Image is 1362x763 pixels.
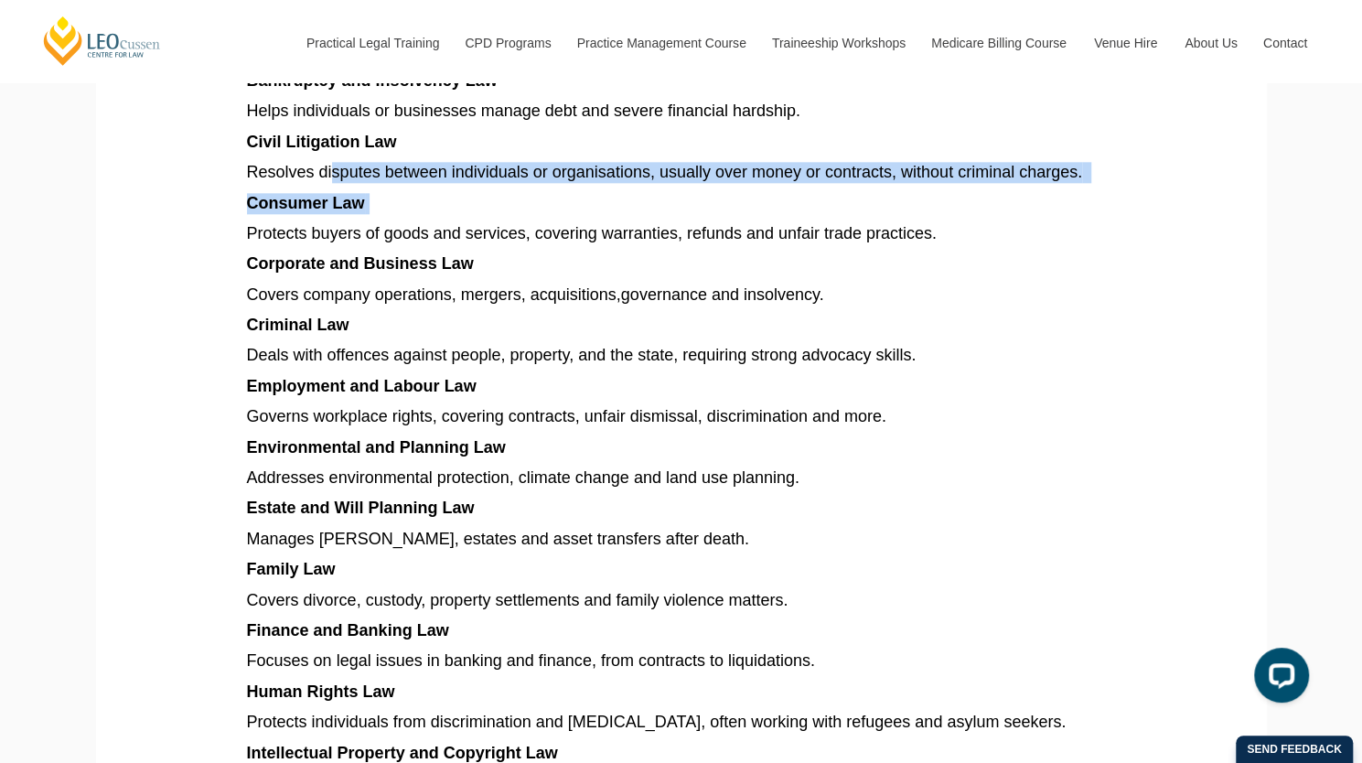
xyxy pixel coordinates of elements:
a: Medicare Billing Course [917,4,1080,82]
span: Employment and Labour Law [247,377,477,395]
a: Traineeship Workshops [758,4,917,82]
span: Covers company operations, mergers, acquisitions [247,285,617,304]
span: Protects individuals from discrimination and [MEDICAL_DATA], often working with refugees and asyl... [247,713,1067,731]
span: Corporate and Business Law [247,254,474,273]
a: Practice Management Course [563,4,758,82]
span: , [617,285,621,304]
a: Venue Hire [1080,4,1171,82]
span: Civil Litigation Law [247,133,397,151]
span: Protects buyers of goods and services, covering warranties, refunds and unfair trade practices. [247,224,937,242]
span: Manages [PERSON_NAME], estates and asset transfers after death. [247,530,749,548]
span: Intellectual Property and Copyright Law [247,744,558,762]
span: Resolves disputes between individuals or organisations, usually over money or contracts, without ... [247,163,1082,181]
span: governance and insolvency. [621,285,824,304]
span: Consumer Law [247,194,365,212]
span: Environmental and Planning Law [247,438,506,457]
iframe: LiveChat chat widget [1239,640,1316,717]
span: Focuses on legal issues in banking and finance, from contracts to liquidations. [247,651,815,670]
a: About Us [1171,4,1249,82]
span: Estate and Will Planning Law [247,499,475,517]
a: [PERSON_NAME] Centre for Law [41,15,163,67]
a: Contact [1249,4,1321,82]
span: Finance and Banking Law [247,621,449,639]
span: Deals with offences against people, property, and the state, requiring strong advocacy skills. [247,346,917,364]
span: Helps individuals or businesses manage debt and severe financial hardship. [247,102,800,120]
span: Bankruptcy and Insolvency Law [247,71,498,90]
a: Practical Legal Training [293,4,452,82]
a: CPD Programs [451,4,563,82]
span: Addresses environmental protection, climate change and land use planning. [247,468,799,487]
span: Governs workplace rights, covering contracts, unfair dismissal, discrimination and more. [247,407,886,425]
span: Human Rights Law [247,682,395,701]
span: Family Law [247,560,336,578]
span: Covers divorce, custody, property settlements and family violence matters. [247,591,788,609]
span: Criminal Law [247,316,349,334]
